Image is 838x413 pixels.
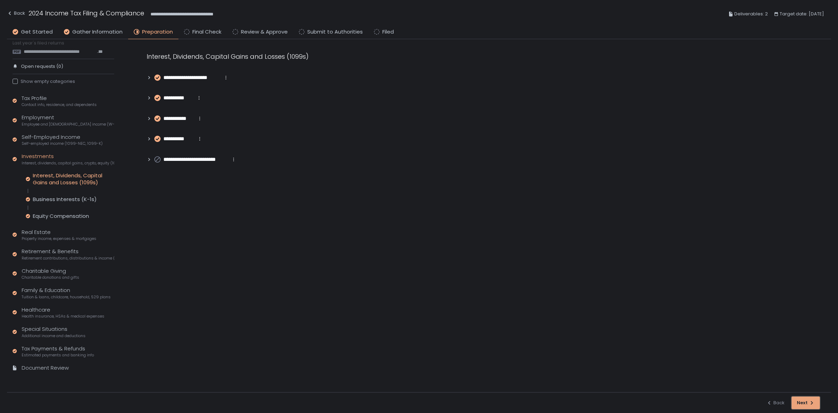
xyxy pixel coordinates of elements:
[22,275,79,280] span: Charitable donations and gifts
[22,228,96,242] div: Real Estate
[22,236,96,241] span: Property income, expenses & mortgages
[192,28,221,36] span: Final Check
[22,152,114,166] div: Investments
[22,306,104,319] div: Healthcare
[21,63,63,70] span: Open requests (0)
[33,196,97,203] div: Business Interests (K-1s)
[22,102,97,107] span: Contact info, residence, and dependents
[22,94,97,108] div: Tax Profile
[142,28,173,36] span: Preparation
[22,161,114,166] span: Interest, dividends, capital gains, crypto, equity (1099s, K-1s)
[22,294,111,300] span: Tuition & loans, childcare, household, 529 plans
[13,40,114,55] div: Last year's filed returns
[22,114,114,127] div: Employment
[7,9,25,17] div: Back
[22,345,94,358] div: Tax Payments & Refunds
[22,364,69,372] div: Document Review
[22,133,103,147] div: Self-Employed Income
[22,333,86,339] span: Additional income and deductions
[22,353,94,358] span: Estimated payments and banking info
[22,122,114,127] span: Employee and [DEMOGRAPHIC_DATA] income (W-2s)
[734,10,768,18] span: Deliverables: 2
[22,267,79,280] div: Charitable Giving
[22,325,86,339] div: Special Situations
[22,248,114,261] div: Retirement & Benefits
[22,256,114,261] span: Retirement contributions, distributions & income (1099-R, 5498)
[766,397,785,409] button: Back
[72,28,123,36] span: Gather Information
[147,52,482,61] div: Interest, Dividends, Capital Gains and Losses (1099s)
[22,141,103,146] span: Self-employed income (1099-NEC, 1099-K)
[307,28,363,36] span: Submit to Authorities
[382,28,394,36] span: Filed
[766,400,785,406] div: Back
[780,10,824,18] span: Target date: [DATE]
[241,28,288,36] span: Review & Approve
[22,314,104,319] span: Health insurance, HSAs & medical expenses
[7,8,25,20] button: Back
[33,172,114,186] div: Interest, Dividends, Capital Gains and Losses (1099s)
[792,397,820,409] button: Next
[22,286,111,300] div: Family & Education
[21,28,53,36] span: Get Started
[29,8,144,18] h1: 2024 Income Tax Filing & Compliance
[33,213,89,220] div: Equity Compensation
